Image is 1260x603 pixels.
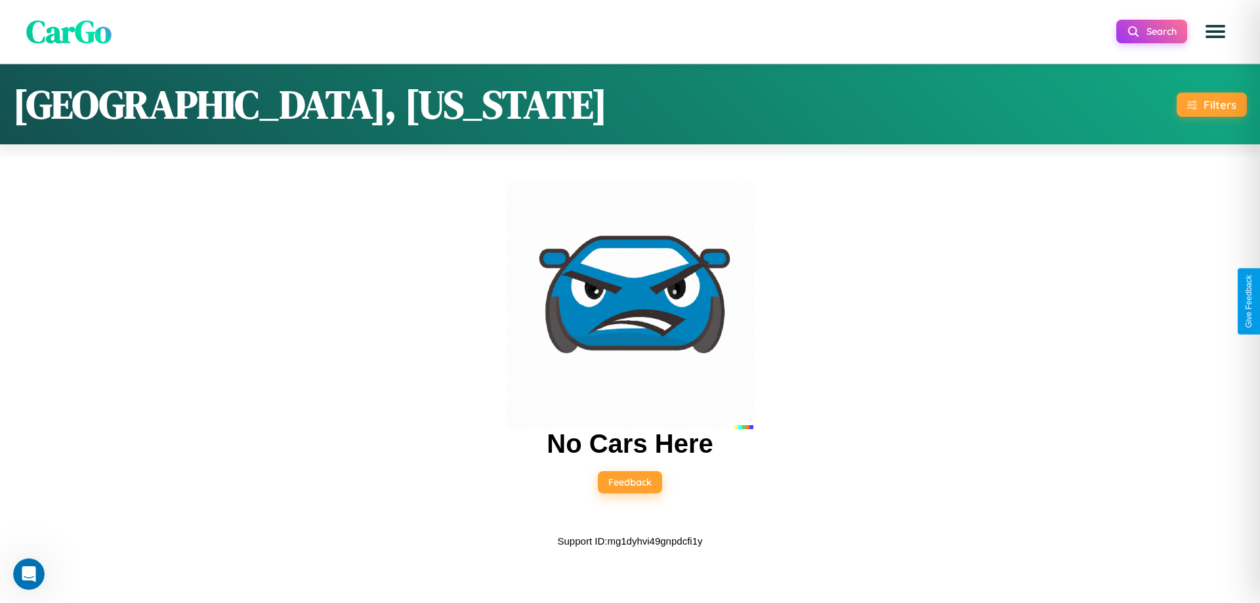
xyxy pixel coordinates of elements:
[1244,275,1253,328] div: Give Feedback
[26,10,112,53] span: CarGo
[1177,93,1247,117] button: Filters
[558,532,703,550] p: Support ID: mg1dyhvi49gnpdcfi1y
[1204,98,1236,112] div: Filters
[1116,20,1187,43] button: Search
[547,429,713,459] h2: No Cars Here
[13,77,607,131] h1: [GEOGRAPHIC_DATA], [US_STATE]
[13,558,45,590] iframe: Intercom live chat
[1146,26,1177,37] span: Search
[598,471,662,493] button: Feedback
[1197,13,1234,50] button: Open menu
[507,182,753,429] img: car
